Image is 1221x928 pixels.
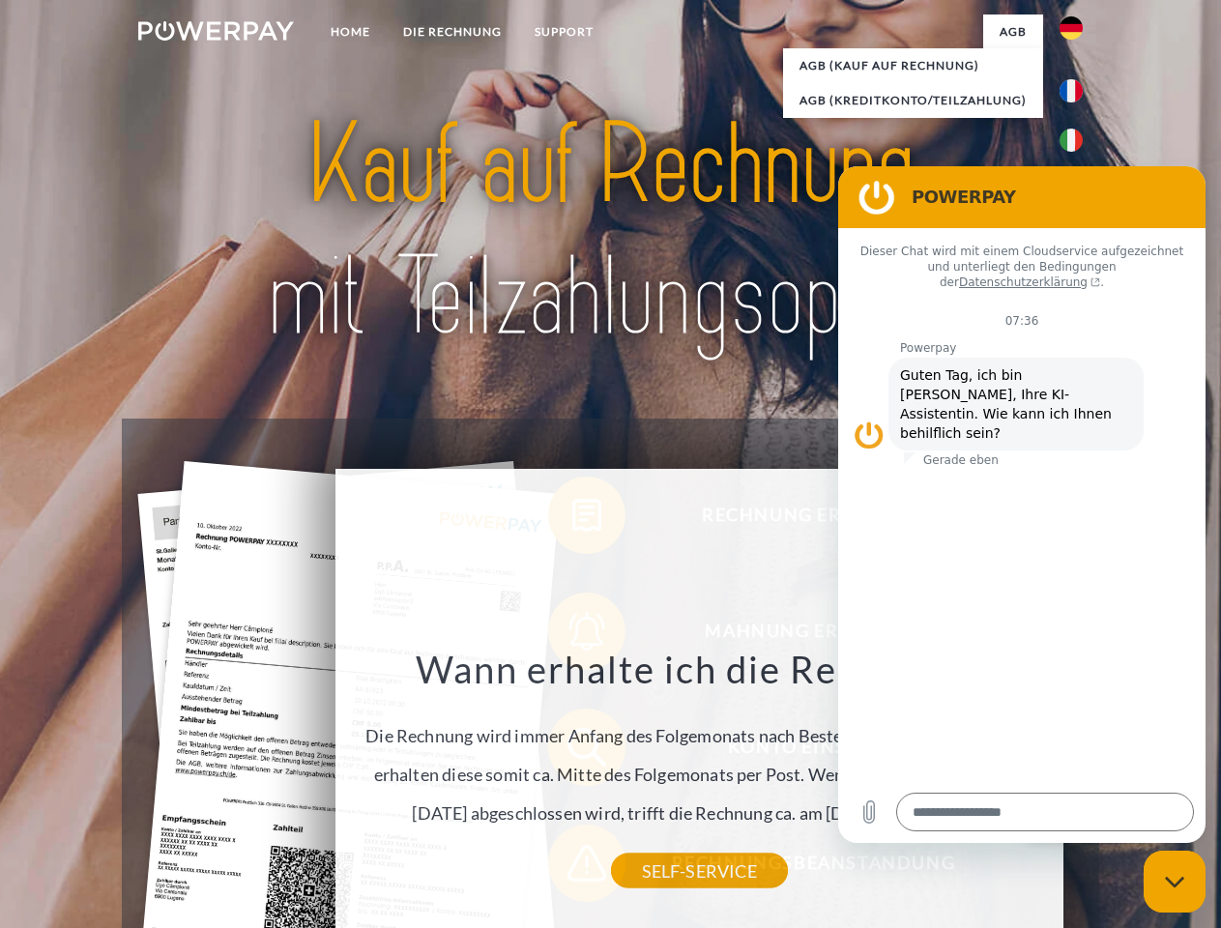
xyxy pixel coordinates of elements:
a: SELF-SERVICE [611,854,788,888]
iframe: Messaging-Fenster [838,166,1206,843]
img: logo-powerpay-white.svg [138,21,294,41]
div: Die Rechnung wird immer Anfang des Folgemonats nach Bestellabschluss generiert. Sie erhalten dies... [346,646,1052,871]
img: fr [1060,79,1083,102]
a: AGB (Kauf auf Rechnung) [783,48,1043,83]
a: SUPPORT [518,14,610,49]
img: title-powerpay_de.svg [185,93,1036,370]
a: agb [983,14,1043,49]
h3: Wann erhalte ich die Rechnung? [346,646,1052,692]
a: DIE RECHNUNG [387,14,518,49]
img: de [1060,16,1083,40]
a: Home [314,14,387,49]
a: AGB (Kreditkonto/Teilzahlung) [783,83,1043,118]
img: it [1060,129,1083,152]
iframe: Schaltfläche zum Öffnen des Messaging-Fensters; Konversation läuft [1144,851,1206,913]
